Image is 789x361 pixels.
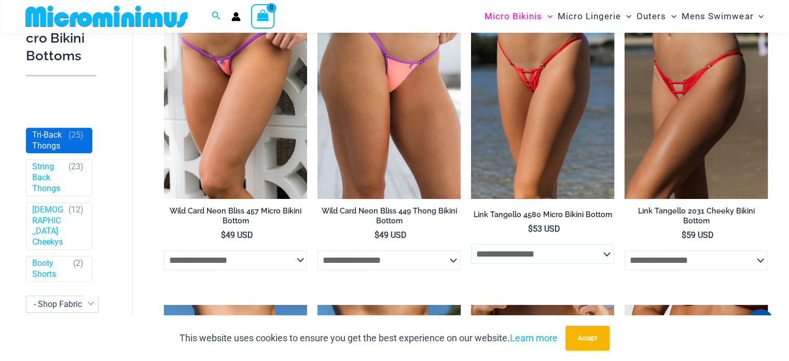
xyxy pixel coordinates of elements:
[621,3,631,30] span: Menu Toggle
[565,326,610,351] button: Accept
[221,230,226,240] span: $
[679,3,766,30] a: Mens SwimwearMenu ToggleMenu Toggle
[482,3,555,30] a: Micro BikinisMenu ToggleMenu Toggle
[71,205,80,215] span: 12
[485,3,542,30] span: Micro Bikinis
[666,3,676,30] span: Menu Toggle
[682,3,753,30] span: Mens Swimwear
[753,3,764,30] span: Menu Toggle
[68,130,84,152] span: ( )
[542,3,552,30] span: Menu Toggle
[634,3,679,30] a: OutersMenu ToggleMenu Toggle
[555,3,634,30] a: Micro LingerieMenu ToggleMenu Toggle
[317,206,461,225] h2: Wild Card Neon Bliss 449 Thong Bikini Bottom
[164,206,307,225] h2: Wild Card Neon Bliss 457 Micro Bikini Bottom
[26,296,98,312] span: - Shop Fabric Type
[32,258,68,280] a: Booty Shorts
[375,230,379,240] span: $
[32,130,64,152] a: Tri-Back Thongs
[636,3,666,30] span: Outers
[68,205,84,248] span: ( )
[73,258,84,280] span: ( )
[625,206,768,225] h2: Link Tangello 2031 Cheeky Bikini Bottom
[26,11,96,64] h3: Micro Bikini Bottoms
[558,3,621,30] span: Micro Lingerie
[682,230,686,240] span: $
[375,230,407,240] bdi: 49 USD
[76,258,80,268] span: 2
[528,224,533,234] span: $
[164,206,307,230] a: Wild Card Neon Bliss 457 Micro Bikini Bottom
[71,162,80,172] span: 23
[68,162,84,194] span: ( )
[251,4,275,28] a: View Shopping Cart, empty
[480,2,768,31] nav: Site Navigation
[34,299,102,309] span: - Shop Fabric Type
[26,296,99,313] span: - Shop Fabric Type
[510,332,558,343] a: Learn more
[32,205,64,248] a: [DEMOGRAPHIC_DATA] Cheekys
[471,210,614,223] a: Link Tangello 4580 Micro Bikini Bottom
[71,130,80,140] span: 25
[221,230,253,240] bdi: 49 USD
[212,10,221,23] a: Search icon link
[682,230,714,240] bdi: 59 USD
[21,5,192,28] img: MM SHOP LOGO FLAT
[528,224,560,234] bdi: 53 USD
[231,12,241,21] a: Account icon link
[625,206,768,230] a: Link Tangello 2031 Cheeky Bikini Bottom
[32,162,64,194] a: String Back Thongs
[179,330,558,346] p: This website uses cookies to ensure you get the best experience on our website.
[317,206,461,230] a: Wild Card Neon Bliss 449 Thong Bikini Bottom
[471,210,614,220] h2: Link Tangello 4580 Micro Bikini Bottom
